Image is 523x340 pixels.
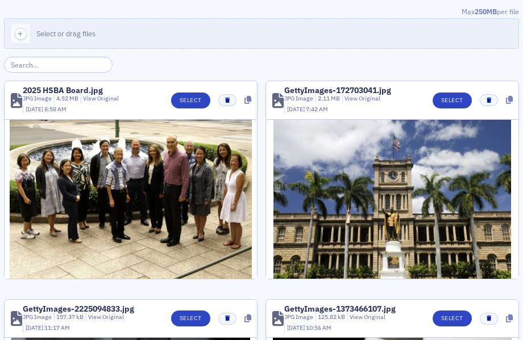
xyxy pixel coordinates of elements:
button: Select [171,93,210,108]
div: JPG Image [23,94,52,103]
div: 157.37 kB [54,313,84,322]
div: GettyImages-2225094833.jpg [23,305,134,313]
div: JPG Image [284,313,313,322]
span: [DATE] [26,105,44,113]
button: Select or drag files [4,18,519,49]
button: Select [433,310,472,326]
span: [DATE] [287,105,306,113]
div: JPG Image [284,94,313,103]
input: Search… [4,57,113,73]
div: 125.82 kB [316,313,346,322]
a: View Original [88,313,124,321]
div: GettyImages-1373466107.jpg [284,305,396,313]
span: [DATE] [26,324,44,331]
div: GettyImages-172703041.jpg [284,86,391,94]
span: [DATE] [287,324,306,331]
span: Select or drag files [36,29,96,38]
span: 10:56 AM [306,324,331,331]
button: Select [171,310,210,326]
div: JPG Image [23,313,52,322]
span: 8:58 AM [44,105,67,113]
span: 250MB [475,7,497,16]
div: 4.52 MB [54,94,79,103]
div: Max per file [4,6,519,19]
span: 11:17 AM [44,324,70,331]
div: 2025 HSBA Board.jpg [23,86,103,94]
button: Select [433,93,472,108]
div: 2.11 MB [316,94,341,103]
a: View Original [350,313,385,321]
span: 7:42 AM [306,105,328,113]
a: View Original [83,94,119,102]
a: View Original [344,94,380,102]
